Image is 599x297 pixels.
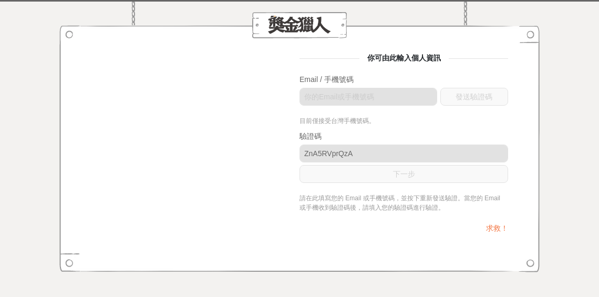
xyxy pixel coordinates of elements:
[299,194,500,211] span: 請在此填寫您的 Email 或手機號碼，並按下重新發送驗證。當您的 Email 或手機收到驗證碼後，請填入您的驗證碼進行驗證。
[299,117,375,125] span: 目前僅接受台灣手機號碼。
[359,54,449,62] span: 你可由此輸入個人資訊
[299,165,508,183] button: 下一步
[440,88,508,106] button: 發送驗證碼
[299,74,508,85] div: Email / 手機號碼
[486,224,508,232] a: 求救！
[299,145,508,162] input: 請輸入驗證碼
[299,88,437,106] input: 你的Email或手機號碼
[299,131,508,142] div: 驗證碼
